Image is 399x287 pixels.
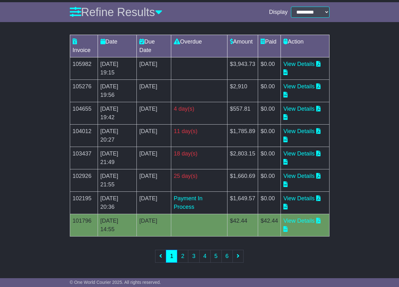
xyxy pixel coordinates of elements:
span: Display [269,9,287,16]
a: 6 [221,250,233,263]
td: $0.00 [258,57,281,80]
td: Amount [227,35,258,57]
a: View Details [283,150,315,157]
td: $42.44 [227,214,258,237]
div: 11 day(s) [174,127,225,136]
td: $0.00 [258,147,281,169]
span: © One World Courier 2025. All rights reserved. [70,280,161,285]
a: 1 [166,250,177,263]
td: [DATE] 19:42 [98,102,137,125]
td: Overdue [171,35,227,57]
div: Payment In Process [174,194,225,211]
td: [DATE] [137,102,171,125]
td: Due Date [137,35,171,57]
td: 102926 [70,169,98,192]
div: 18 day(s) [174,149,225,158]
a: View Details [283,83,315,90]
a: 4 [199,250,211,263]
td: $2,803.15 [227,147,258,169]
a: View Details [283,61,315,67]
td: $0.00 [258,125,281,147]
td: [DATE] [137,192,171,214]
td: [DATE] 19:15 [98,57,137,80]
td: [DATE] 19:56 [98,80,137,102]
td: Action [281,35,329,57]
div: 25 day(s) [174,172,225,180]
a: View Details [283,106,315,112]
td: $42.44 [258,214,281,237]
td: [DATE] 20:36 [98,192,137,214]
td: $0.00 [258,102,281,125]
a: Refine Results [70,6,162,19]
td: [DATE] [137,169,171,192]
a: View Details [283,128,315,134]
td: 105982 [70,57,98,80]
td: 101796 [70,214,98,237]
td: $3,943.73 [227,57,258,80]
td: 103437 [70,147,98,169]
td: $2,910 [227,80,258,102]
td: [DATE] [137,214,171,237]
td: $0.00 [258,192,281,214]
div: 4 day(s) [174,105,225,113]
td: [DATE] 14:55 [98,214,137,237]
td: [DATE] 20:27 [98,125,137,147]
td: 105276 [70,80,98,102]
td: [DATE] [137,125,171,147]
td: [DATE] 21:55 [98,169,137,192]
td: $557.81 [227,102,258,125]
td: [DATE] [137,80,171,102]
a: 2 [177,250,188,263]
td: [DATE] [137,57,171,80]
td: Invoice [70,35,98,57]
a: View Details [283,173,315,179]
td: 104012 [70,125,98,147]
td: $1,649.57 [227,192,258,214]
a: 3 [188,250,199,263]
a: 5 [210,250,222,263]
td: Date [98,35,137,57]
a: View Details [283,218,315,224]
td: $1,660.69 [227,169,258,192]
td: 104655 [70,102,98,125]
td: $0.00 [258,169,281,192]
td: Paid [258,35,281,57]
td: [DATE] 21:49 [98,147,137,169]
td: $0.00 [258,80,281,102]
td: [DATE] [137,147,171,169]
a: View Details [283,195,315,202]
td: $1,785.89 [227,125,258,147]
td: 102195 [70,192,98,214]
